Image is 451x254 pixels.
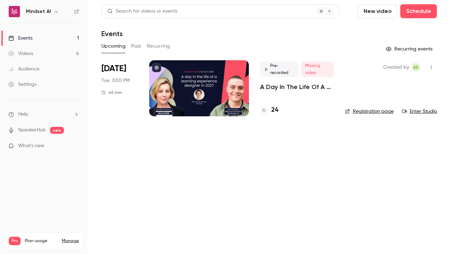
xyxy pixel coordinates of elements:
[18,126,46,134] a: SpeakerHub
[8,66,40,73] div: Audience
[271,105,278,115] h4: 24
[26,8,51,15] h6: Mindset AI
[101,29,123,38] h1: Events
[260,83,334,91] a: A Day In The Life Of A Learning Experience Designer In [DATE] | EdTech Talks EP2
[345,108,394,115] a: Registration page
[260,105,278,115] a: 24
[358,4,398,18] button: New video
[71,143,79,149] iframe: Noticeable Trigger
[402,108,437,115] a: Enter Studio
[301,62,334,77] span: Missing video
[9,237,21,245] span: Pro
[9,6,20,17] img: Mindset AI
[8,111,79,118] li: help-dropdown-opener
[25,238,58,244] span: Plan usage
[62,238,79,244] a: Manage
[101,41,126,52] button: Upcoming
[50,127,64,134] span: new
[131,41,141,52] button: Past
[18,142,44,150] span: What's new
[412,63,420,71] span: Anna Kocsis
[8,35,33,42] div: Events
[18,111,28,118] span: Help
[147,41,170,52] button: Recurring
[101,60,138,116] div: Oct 14 Tue, 3:00 PM (Europe/London)
[101,63,126,74] span: [DATE]
[383,63,409,71] span: Created by
[400,4,437,18] button: Schedule
[383,43,437,55] button: Recurring events
[260,62,298,77] span: Pre-recorded
[8,81,36,88] div: Settings
[107,8,177,15] div: Search for videos or events
[414,63,419,71] span: AK
[8,50,33,57] div: Videos
[101,90,122,95] div: 45 min
[101,77,130,84] span: Tue, 3:00 PM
